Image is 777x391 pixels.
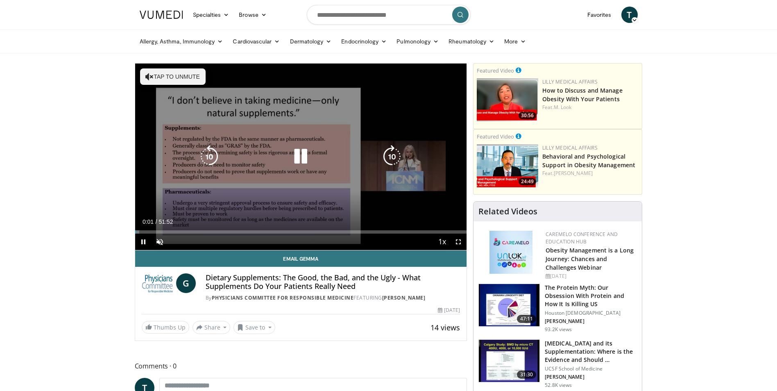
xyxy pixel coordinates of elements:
a: CaReMeLO Conference and Education Hub [546,231,618,245]
a: Endocrinology [336,33,392,50]
img: VuMedi Logo [140,11,183,19]
small: Featured Video [477,67,514,74]
img: b7b8b05e-5021-418b-a89a-60a270e7cf82.150x105_q85_crop-smart_upscale.jpg [479,284,539,327]
a: M. Look [554,104,572,111]
img: c98a6a29-1ea0-4bd5-8cf5-4d1e188984a7.png.150x105_q85_crop-smart_upscale.png [477,78,538,121]
div: [DATE] [438,307,460,314]
div: By FEATURING [206,294,460,302]
div: Feat. [542,170,639,177]
a: Obesity Management is a Long Journey: Chances and Challenges Webinar [546,246,634,271]
button: Unmute [152,234,168,250]
a: Favorites [582,7,616,23]
a: Email Gemma [135,250,467,267]
p: [PERSON_NAME] [545,318,637,325]
a: Lilly Medical Affairs [542,78,598,85]
a: How to Discuss and Manage Obesity With Your Patients [542,86,623,103]
a: Browse [234,7,272,23]
p: [PERSON_NAME] [545,374,637,380]
a: [PERSON_NAME] [554,170,593,177]
img: Physicians Committee for Responsible Medicine [142,273,173,293]
a: Dermatology [285,33,337,50]
a: Lilly Medical Affairs [542,144,598,151]
p: 52.8K views [545,382,572,389]
span: 24:49 [519,178,536,185]
p: 93.2K views [545,326,572,333]
a: More [499,33,531,50]
h4: Related Videos [478,207,537,216]
span: 30:56 [519,112,536,119]
a: Allergy, Asthma, Immunology [135,33,228,50]
a: Cardiovascular [228,33,285,50]
span: 47:11 [517,315,537,323]
span: 0:01 [143,218,154,225]
span: 14 views [430,323,460,332]
div: Progress Bar [135,230,467,234]
a: 47:11 The Protein Myth: Our Obsession With Protein and How It Is Killing US Houston [DEMOGRAPHIC_... [478,284,637,333]
a: Thumbs Up [142,321,189,334]
img: 4bb25b40-905e-443e-8e37-83f056f6e86e.150x105_q85_crop-smart_upscale.jpg [479,340,539,382]
img: 45df64a9-a6de-482c-8a90-ada250f7980c.png.150x105_q85_autocrop_double_scale_upscale_version-0.2.jpg [489,231,532,274]
button: Playback Rate [434,234,450,250]
small: Featured Video [477,133,514,140]
a: Behavioral and Psychological Support in Obesity Management [542,152,635,169]
a: 31:30 [MEDICAL_DATA] and its Supplementation: Where is the Evidence and Should … UCSF School of M... [478,339,637,389]
a: Pulmonology [392,33,444,50]
button: Save to [233,321,275,334]
a: [PERSON_NAME] [382,294,426,301]
span: 31:30 [517,371,537,379]
button: Share [193,321,231,334]
button: Pause [135,234,152,250]
input: Search topics, interventions [307,5,471,25]
div: [DATE] [546,273,635,280]
img: ba3304f6-7838-4e41-9c0f-2e31ebde6754.png.150x105_q85_crop-smart_upscale.png [477,144,538,187]
video-js: Video Player [135,64,467,250]
a: 30:56 [477,78,538,121]
span: 51:52 [159,218,173,225]
button: Tap to unmute [140,68,206,85]
a: T [621,7,638,23]
a: Physicians Committee for Responsible Medicine [212,294,354,301]
h3: [MEDICAL_DATA] and its Supplementation: Where is the Evidence and Should … [545,339,637,364]
a: 24:49 [477,144,538,187]
span: / [156,218,157,225]
div: Feat. [542,104,639,111]
a: Rheumatology [444,33,499,50]
h4: Dietary Supplements: The Good, the Bad, and the Ugly - What Supplements Do Your Patients Really Need [206,273,460,291]
a: G [176,273,196,293]
p: Houston [DEMOGRAPHIC_DATA] [545,310,637,316]
button: Fullscreen [450,234,467,250]
p: UCSF School of Medicine [545,366,637,372]
a: Specialties [188,7,234,23]
h3: The Protein Myth: Our Obsession With Protein and How It Is Killing US [545,284,637,308]
span: Comments 0 [135,361,467,371]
